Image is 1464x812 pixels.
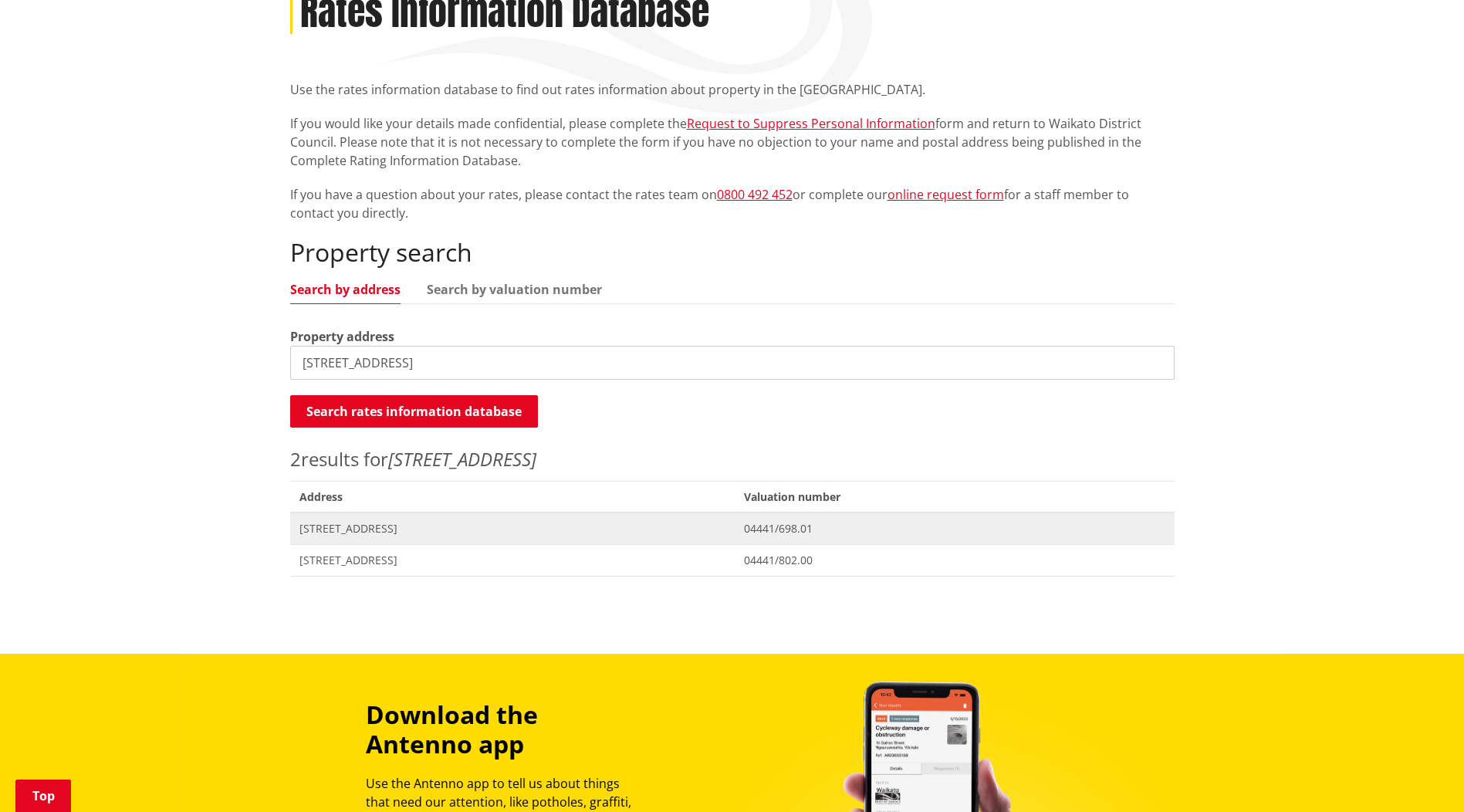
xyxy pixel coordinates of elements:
a: 0800 492 452 [717,186,793,203]
p: If you have a question about your rates, please contact the rates team on or complete our for a s... [290,185,1175,222]
a: Top [15,780,71,812]
span: Valuation number [735,481,1174,513]
p: Use the rates information database to find out rates information about property in the [GEOGRAPHI... [290,80,1175,99]
button: Search rates information database [290,395,538,428]
span: Address [290,481,735,513]
h3: Download the Antenno app [366,700,645,760]
h2: Property search [290,238,1175,267]
span: 04441/698.01 [744,521,1165,536]
label: Property address [290,327,394,346]
a: Search by valuation number [427,283,602,296]
a: Request to Suppress Personal Information [687,115,935,132]
a: [STREET_ADDRESS] 04441/698.01 [290,513,1175,544]
iframe: Messenger Launcher [1393,747,1449,803]
span: 2 [290,446,301,472]
span: 04441/802.00 [744,553,1165,568]
em: [STREET_ADDRESS] [388,446,536,472]
a: Search by address [290,283,401,296]
a: online request form [888,186,1004,203]
span: [STREET_ADDRESS] [299,553,726,568]
input: e.g. Duke Street NGARUAWAHIA [290,346,1175,380]
span: [STREET_ADDRESS] [299,521,726,536]
p: results for [290,445,1175,473]
p: If you would like your details made confidential, please complete the form and return to Waikato ... [290,114,1175,170]
a: [STREET_ADDRESS] 04441/802.00 [290,544,1175,576]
